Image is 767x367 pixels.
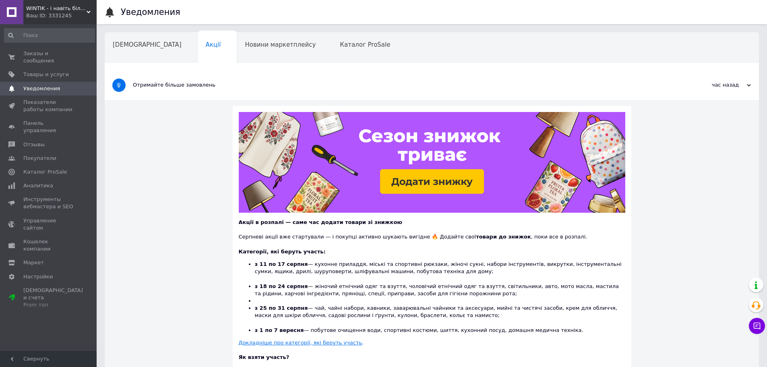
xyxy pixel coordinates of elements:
[23,141,45,148] span: Отзывы
[23,155,56,162] span: Покупатели
[476,234,531,240] b: товари до знижок
[255,305,308,311] b: з 25 по 31 серпня
[113,41,182,48] span: [DEMOGRAPHIC_DATA]
[239,340,364,346] a: Докладніше про категорії, які беруть участь.
[239,219,402,225] b: Акції в розпалі — саме час додати товари зі знижкою
[239,354,289,360] b: Як взяти участь?
[749,318,765,334] button: Чат с покупателем
[206,41,221,48] span: Акції
[4,28,95,43] input: Поиск
[23,182,53,189] span: Аналитика
[255,261,308,267] b: з 11 по 17 серпня
[23,287,83,309] span: [DEMOGRAPHIC_DATA] и счета
[23,120,74,134] span: Панель управления
[133,81,670,89] div: Отримайте більше замовлень
[26,12,97,19] div: Ваш ID: 3331245
[255,283,625,297] li: — жіночий етнічний одяг та взуття, чоловічий етнічний одяг та взуття, світильники, авто, мото мас...
[255,305,625,327] li: — чай, чайні набори, кавники, заварювальні чайники та аксесуари, мийні та чистячі засоби, крем дл...
[26,5,87,12] span: WINTIK - і навіть більше!
[23,259,44,266] span: Маркет
[23,196,74,210] span: Инструменты вебмастера и SEO
[239,226,625,241] div: Серпневі акції вже стартували — і покупці активно шукають вигідне 🔥 Додайте свої , поки все в роз...
[245,41,316,48] span: Новини маркетплейсу
[23,273,53,280] span: Настройки
[670,81,751,89] div: час назад
[23,99,74,113] span: Показатели работы компании
[239,249,326,255] b: Категорії, які беруть участь:
[23,217,74,232] span: Управление сайтом
[255,261,625,283] li: — кухонне приладдя, міські та спортивні рюкзаки, жіночі сукні, набори інструментів, викрутки, інс...
[23,301,83,309] div: Prom топ
[239,340,362,346] u: Докладніше про категорії, які беруть участь
[23,168,67,176] span: Каталог ProSale
[23,238,74,253] span: Кошелек компании
[255,283,308,289] b: з 18 по 24 серпня
[340,41,390,48] span: Каталог ProSale
[23,71,69,78] span: Товары и услуги
[255,327,304,333] b: з 1 по 7 вересня
[23,50,74,64] span: Заказы и сообщения
[23,85,60,92] span: Уведомления
[121,7,180,17] h1: Уведомления
[255,327,625,334] li: — побутове очищення води, спортивні костюми, шиття, кухонний посуд, домашня медична техніка.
